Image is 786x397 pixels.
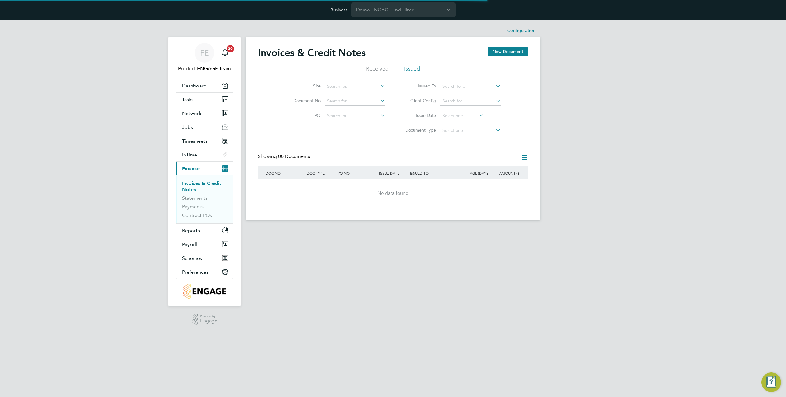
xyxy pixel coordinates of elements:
[182,83,207,89] span: Dashboard
[325,97,385,106] input: Search for...
[183,284,227,299] img: engagetech2-logo-retina.png
[182,269,208,275] span: Preferences
[176,224,233,237] button: Reports
[182,138,208,144] span: Timesheets
[460,166,491,180] div: AGE (DAYS)
[761,372,781,392] button: Engage Resource Center
[182,228,200,233] span: Reports
[325,82,385,91] input: Search for...
[336,166,377,180] div: PO NO
[182,255,202,261] span: Schemes
[182,124,193,130] span: Jobs
[507,25,535,37] li: Configuration
[264,190,522,197] div: No data found
[366,65,389,76] li: Received
[219,43,231,63] a: 20
[176,162,233,175] button: Finance
[182,204,204,210] a: Payments
[264,166,305,180] div: DOC NO
[227,45,234,52] span: 20
[176,284,233,299] a: Go to home page
[182,110,201,116] span: Network
[182,195,208,201] a: Statements
[401,113,436,118] label: Issue Date
[258,47,366,59] h2: Invoices & Credit Notes
[258,153,311,160] div: Showing
[325,112,385,120] input: Search for...
[176,251,233,265] button: Schemes
[408,166,460,180] div: ISSUED TO
[176,148,233,161] button: InTime
[305,166,336,180] div: DOC TYPE
[440,112,484,120] input: Select one
[176,43,233,72] a: PEProduct ENGAGE Team
[440,82,501,91] input: Search for...
[182,97,193,102] span: Tasks
[182,212,212,218] a: Contract POs
[176,237,233,251] button: Payroll
[404,65,420,76] li: Issued
[176,120,233,134] button: Jobs
[182,180,221,192] a: Invoices & Credit Notes
[488,47,528,56] button: New Document
[176,265,233,279] button: Preferences
[401,83,436,89] label: Issued To
[378,166,409,180] div: ISSUE DATE
[440,126,501,135] input: Select one
[491,166,522,180] div: AMOUNT (£)
[330,7,347,13] label: Business
[200,49,209,57] span: PE
[285,113,321,118] label: PO
[278,153,310,160] span: 00 Documents
[285,98,321,103] label: Document No
[182,152,197,158] span: InTime
[285,83,321,89] label: Site
[200,318,217,324] span: Engage
[182,241,197,247] span: Payroll
[168,37,241,306] nav: Main navigation
[401,127,436,133] label: Document Type
[176,93,233,106] a: Tasks
[440,97,501,106] input: Search for...
[200,314,217,319] span: Powered by
[176,79,233,92] a: Dashboard
[182,166,200,172] span: Finance
[176,134,233,148] button: Timesheets
[401,98,436,103] label: Client Config
[176,65,233,72] span: Product ENGAGE Team
[192,314,218,325] a: Powered byEngage
[176,106,233,120] button: Network
[176,175,233,223] div: Finance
